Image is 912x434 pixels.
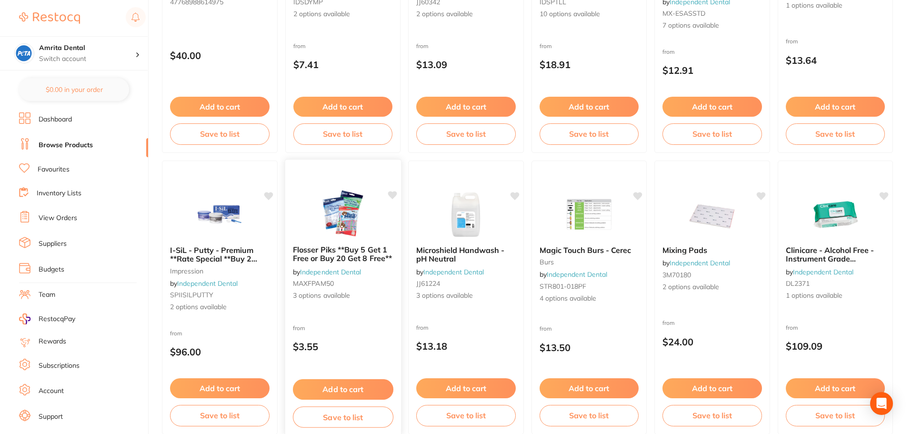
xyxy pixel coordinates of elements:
[170,346,270,357] p: $96.00
[170,405,270,426] button: Save to list
[416,59,516,70] p: $13.09
[540,246,639,254] b: Magic Touch Burs - Cerec
[416,10,516,19] span: 2 options available
[19,313,30,324] img: RestocqPay
[662,271,691,279] span: 3M70180
[540,59,639,70] p: $18.91
[292,279,333,288] span: MAXFPAM50
[540,270,607,279] span: by
[558,191,620,238] img: Magic Touch Burs - Cerec
[170,330,182,337] span: from
[786,291,885,301] span: 1 options available
[786,123,885,144] button: Save to list
[292,406,393,428] button: Save to list
[39,337,66,346] a: Rewards
[38,165,70,174] a: Favourites
[189,191,251,238] img: I-SiL - Putty - Premium **Rate Special **Buy 2 $92.40 Buy 4 $86.65 Buy 6 $79.10**
[540,123,639,144] button: Save to list
[670,259,730,267] a: Independent Dental
[39,314,75,324] span: RestocqPay
[786,279,810,288] span: DL2371
[870,392,893,415] div: Open Intercom Messenger
[170,123,270,144] button: Save to list
[540,378,639,398] button: Add to cart
[786,245,874,273] span: Clinicare - Alcohol Free - Instrument Grade Disinfecting Wipes
[681,191,743,238] img: Mixing Pads
[416,341,516,352] p: $13.18
[170,245,269,281] span: I-SiL - Putty - Premium **Rate Special **Buy 2 $92.40 Buy 4 $86.65 Buy 6 $79.10**
[435,191,497,238] img: Microshield Handwash - pH Neutral
[293,97,393,117] button: Add to cart
[662,48,675,55] span: from
[416,324,429,331] span: from
[292,245,393,263] b: Flosser Piks **Buy 5 Get 1 Free or Buy 20 Get 8 Free**
[292,324,305,331] span: from
[662,336,762,347] p: $24.00
[292,341,393,352] p: $3.55
[170,279,238,288] span: by
[170,246,270,263] b: I-SiL - Putty - Premium **Rate Special **Buy 2 $92.40 Buy 4 $86.65 Buy 6 $79.10**
[416,42,429,50] span: from
[39,43,135,53] h4: Amrita Dental
[292,267,361,276] span: by
[416,123,516,144] button: Save to list
[540,294,639,303] span: 4 options available
[540,282,586,291] span: STR801-018PF
[15,44,34,63] img: Amrita Dental
[540,258,639,266] small: burs
[39,290,55,300] a: Team
[39,213,77,223] a: View Orders
[293,123,393,144] button: Save to list
[39,265,64,274] a: Budgets
[19,78,129,101] button: $0.00 in your order
[39,115,72,124] a: Dashboard
[292,291,393,301] span: 3 options available
[170,378,270,398] button: Add to cart
[292,379,393,400] button: Add to cart
[540,10,639,19] span: 10 options available
[416,246,516,263] b: Microshield Handwash - pH Neutral
[416,245,504,263] span: Microshield Handwash - pH Neutral
[39,54,135,64] p: Switch account
[416,405,516,426] button: Save to list
[786,97,885,117] button: Add to cart
[786,378,885,398] button: Add to cart
[170,267,270,275] small: impression
[786,268,853,276] span: by
[311,190,374,238] img: Flosser Piks **Buy 5 Get 1 Free or Buy 20 Get 8 Free**
[540,405,639,426] button: Save to list
[662,378,762,398] button: Add to cart
[547,270,607,279] a: Independent Dental
[293,42,306,50] span: from
[170,303,270,312] span: 2 options available
[293,10,393,19] span: 2 options available
[662,405,762,426] button: Save to list
[39,361,80,371] a: Subscriptions
[39,386,64,396] a: Account
[416,279,440,288] span: JJ61224
[416,97,516,117] button: Add to cart
[786,341,885,352] p: $109.09
[19,7,80,29] a: Restocq Logo
[662,9,705,18] span: MX-ESASSTD
[786,1,885,10] span: 1 options available
[540,245,631,255] span: Magic Touch Burs - Cerec
[416,378,516,398] button: Add to cart
[19,313,75,324] a: RestocqPay
[170,97,270,117] button: Add to cart
[423,268,484,276] a: Independent Dental
[804,191,866,238] img: Clinicare - Alcohol Free - Instrument Grade Disinfecting Wipes
[292,245,391,263] span: Flosser Piks **Buy 5 Get 1 Free or Buy 20 Get 8 Free**
[786,324,798,331] span: from
[300,267,361,276] a: Independent Dental
[662,97,762,117] button: Add to cart
[39,412,63,422] a: Support
[416,268,484,276] span: by
[170,291,213,299] span: SPIISILPUTTY
[170,50,270,61] p: $40.00
[662,245,707,255] span: Mixing Pads
[540,42,552,50] span: from
[662,21,762,30] span: 7 options available
[662,259,730,267] span: by
[416,291,516,301] span: 3 options available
